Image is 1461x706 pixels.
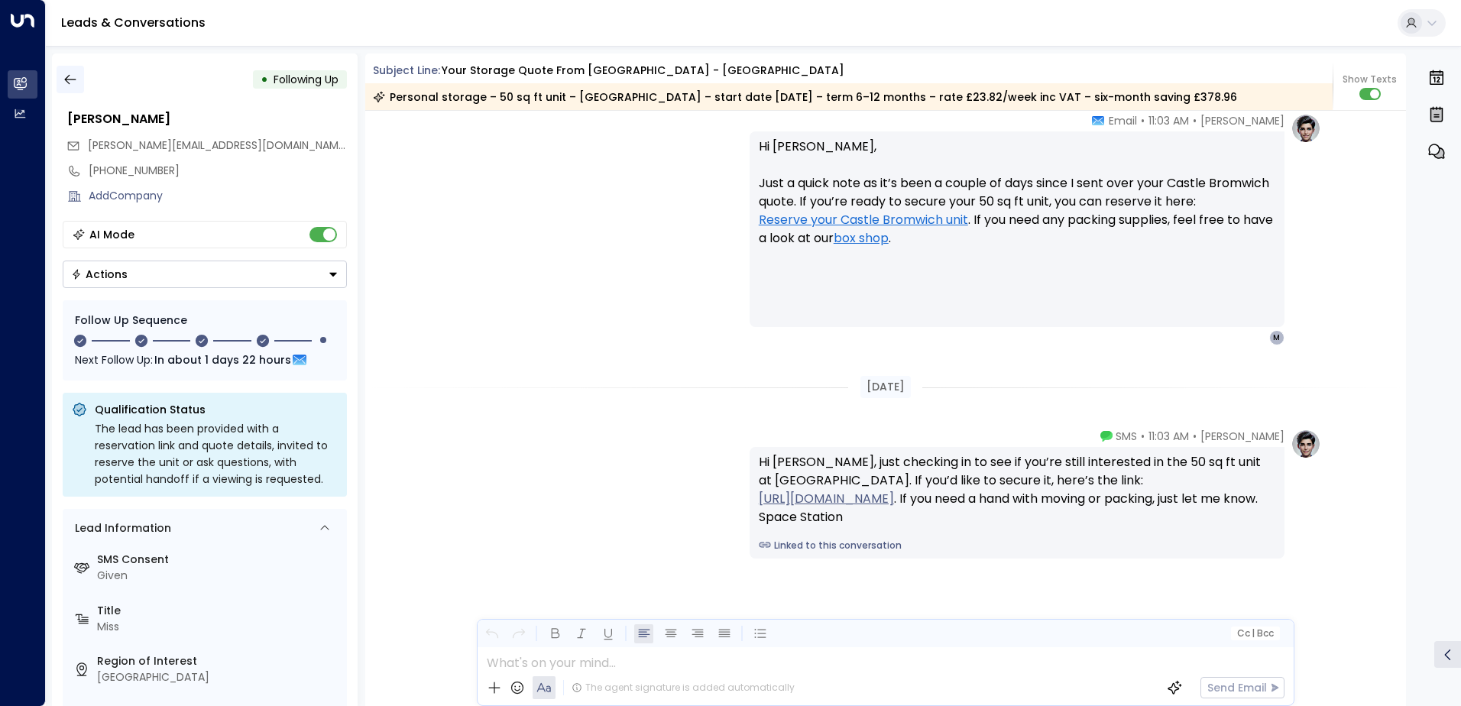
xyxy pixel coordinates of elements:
[1230,627,1279,641] button: Cc|Bcc
[1236,628,1273,639] span: Cc Bcc
[1141,113,1145,128] span: •
[1200,429,1284,444] span: [PERSON_NAME]
[75,351,335,368] div: Next Follow Up:
[442,63,844,79] div: Your storage quote from [GEOGRAPHIC_DATA] - [GEOGRAPHIC_DATA]
[95,420,338,487] div: The lead has been provided with a reservation link and quote details, invited to reserve the unit...
[1252,628,1255,639] span: |
[759,453,1275,526] div: Hi [PERSON_NAME], just checking in to see if you’re still interested in the 50 sq ft unit at [GEO...
[759,539,1275,552] a: Linked to this conversation
[67,110,347,128] div: [PERSON_NAME]
[482,624,501,643] button: Undo
[97,669,341,685] div: [GEOGRAPHIC_DATA]
[61,14,206,31] a: Leads & Conversations
[373,63,440,78] span: Subject Line:
[71,267,128,281] div: Actions
[97,619,341,635] div: Miss
[1343,73,1397,86] span: Show Texts
[274,72,339,87] span: Following Up
[759,138,1275,266] p: Hi [PERSON_NAME], Just a quick note as it’s been a couple of days since I sent over your Castle B...
[834,229,889,248] a: box shop
[1116,429,1137,444] span: SMS
[95,402,338,417] p: Qualification Status
[1148,429,1189,444] span: 11:03 AM
[63,261,347,288] button: Actions
[261,66,268,93] div: •
[1141,429,1145,444] span: •
[1291,113,1321,144] img: profile-logo.png
[509,624,528,643] button: Redo
[1148,113,1189,128] span: 11:03 AM
[97,552,341,568] label: SMS Consent
[75,313,335,329] div: Follow Up Sequence
[97,653,341,669] label: Region of Interest
[89,163,347,179] div: [PHONE_NUMBER]
[89,227,134,242] div: AI Mode
[1291,429,1321,459] img: profile-logo.png
[759,211,968,229] a: Reserve your Castle Bromwich unit
[1200,113,1284,128] span: [PERSON_NAME]
[63,261,347,288] div: Button group with a nested menu
[860,376,911,398] div: [DATE]
[97,603,341,619] label: Title
[1109,113,1137,128] span: Email
[1269,330,1284,345] div: M
[70,520,171,536] div: Lead Information
[759,490,894,508] a: [URL][DOMAIN_NAME]
[373,89,1237,105] div: Personal storage – 50 sq ft unit – [GEOGRAPHIC_DATA] – start date [DATE] – term 6–12 months – rat...
[88,138,347,154] span: Mims.katerica@gmail.com
[88,138,348,153] span: [PERSON_NAME][EMAIL_ADDRESS][DOMAIN_NAME]
[154,351,291,368] span: In about 1 days 22 hours
[572,681,795,695] div: The agent signature is added automatically
[97,568,341,584] div: Given
[89,188,347,204] div: AddCompany
[1193,429,1197,444] span: •
[1193,113,1197,128] span: •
